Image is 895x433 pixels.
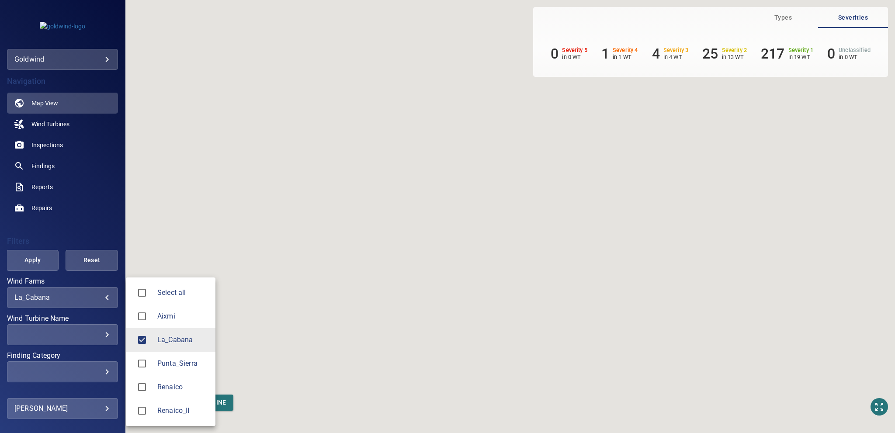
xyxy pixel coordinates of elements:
[133,402,151,420] span: Renaico_II
[157,405,208,416] span: Renaico_II
[133,378,151,396] span: Renaico
[133,307,151,326] span: Aixmi
[157,335,208,345] span: La_Cabana
[126,277,215,426] ul: La_Cabana
[157,358,208,369] span: Punta_Sierra
[157,311,208,322] div: Wind Farms Aixmi
[157,311,208,322] span: Aixmi
[133,331,151,349] span: La_Cabana
[157,288,208,298] span: Select all
[157,382,208,392] div: Wind Farms Renaico
[157,358,208,369] div: Wind Farms Punta_Sierra
[157,405,208,416] div: Wind Farms Renaico_II
[157,382,208,392] span: Renaico
[157,335,208,345] div: Wind Farms La_Cabana
[133,354,151,373] span: Punta_Sierra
